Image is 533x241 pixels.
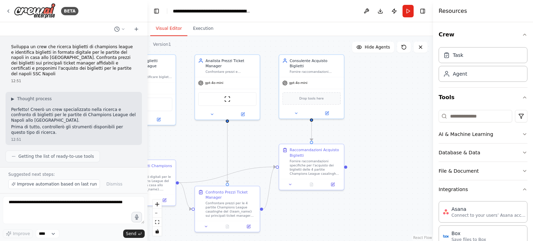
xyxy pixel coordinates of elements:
button: zoom out [153,209,162,218]
button: Database & Data [439,144,527,162]
span: Improve [13,231,30,236]
span: Hide Agents [365,44,390,50]
button: Switch to previous chat [111,25,128,33]
div: BETA [61,7,78,15]
button: Click to speak your automation idea [132,212,142,222]
p: Prima di tutto, controllerò gli strumenti disponibili per questo tipo di ricerca. [11,124,136,135]
div: Crew [439,44,527,87]
div: Consulente Acquisto BigliettiFornire raccomandazioni personalizzate per l'acquisto dei migliori b... [279,54,344,119]
button: Execution [187,21,219,36]
span: ▶ [11,96,14,102]
div: Ricercare biglietti digitali per le partite Champions League del {team_name} in casa allo stadio ... [121,175,172,192]
button: Integrations [439,180,527,198]
div: Ricerca Biglietti Champions League [121,163,172,174]
div: Version 1 [153,42,171,47]
div: Raccomandazioni Acquisto Biglietti [290,147,341,158]
button: Tools [439,88,527,107]
div: Confronto Prezzi Ticket Manager [205,189,256,200]
div: Box [451,230,486,237]
div: Ricercare e identificare biglietti digitali per le partite di Champions League del {team_name} in... [121,75,172,79]
button: fit view [153,218,162,227]
span: Drop tools here [299,96,324,101]
nav: breadcrumb [173,8,251,15]
button: Open in side panel [324,181,342,188]
span: Thought process [17,96,52,102]
button: Crew [439,25,527,44]
span: gpt-4o-mini [289,81,307,85]
button: File & Document [439,162,527,180]
div: Confrontare prezzi e disponibilità dei biglietti per {team_name} sui principali ticket manager ce... [205,70,256,74]
p: Suggested next steps: [8,172,139,177]
button: Open in side panel [144,117,174,123]
div: Ricercatore Biglietti Champions League SpecialistaRicercare e identificare biglietti digitali per... [110,54,176,126]
g: Edge from e0eb36b5-3d76-4a60-a0af-a3770b3f54e5 to 70ce3811-cec4-4196-9e2d-9fcf8568eaf3 [179,180,192,212]
button: Dismiss [103,179,126,189]
img: Box [443,233,449,239]
button: AI & Machine Learning [439,125,527,143]
a: React Flow attribution [413,236,432,240]
button: Open in side panel [239,223,257,230]
div: Asana [451,206,528,213]
button: Improve automation based on last run [8,179,100,189]
button: No output available [216,223,238,230]
button: Open in side panel [312,110,342,117]
div: Consulente Acquisto Biglietti [290,58,341,68]
g: Edge from e0eb36b5-3d76-4a60-a0af-a3770b3f54e5 to e657e577-0d1a-45c8-90de-81b49b34c0d1 [179,164,276,186]
button: Start a new chat [131,25,142,33]
p: Connect to your users’ Asana accounts [451,213,528,218]
button: zoom in [153,200,162,209]
button: ▶Thought process [11,96,52,102]
div: Confronto Prezzi Ticket ManagerConfrontare prezzi per le 4 partite Champions League casalinghe de... [194,186,260,232]
span: Improve automation based on last run [17,181,97,187]
div: React Flow controls [153,200,162,236]
div: Agent [453,70,467,77]
g: Edge from 3bdeb225-6e1c-40a4-b0ba-0905ce9dc1ca to 70ce3811-cec4-4196-9e2d-9fcf8568eaf3 [225,117,230,183]
button: No output available [301,181,323,188]
button: Open in side panel [228,111,258,118]
span: gpt-4o-mini [205,81,223,85]
g: Edge from 70ce3811-cec4-4196-9e2d-9fcf8568eaf3 to e657e577-0d1a-45c8-90de-81b49b34c0d1 [263,164,276,212]
p: Sviluppa un crew che ricerca biglietti di champions league e identifica biglietti in formato digi... [11,44,136,77]
img: Logo [14,3,56,19]
div: 12:51 [11,78,136,84]
button: toggle interactivity [153,227,162,236]
button: Hide left sidebar [152,6,161,16]
button: Open in side panel [155,197,174,203]
div: Analista Prezzi Ticket ManagerConfrontare prezzi e disponibilità dei biglietti per {team_name} su... [194,54,260,120]
h4: Resources [439,7,467,15]
p: Perfetto! Creerò un crew specializzato nella ricerca e confronto di biglietti per le partite di C... [11,107,136,123]
button: Visual Editor [150,21,187,36]
span: Getting the list of ready-to-use tools [18,154,94,159]
div: Raccomandazioni Acquisto BigliettiFornire raccomandazioni specifiche per l'acquisto dei biglietti... [279,144,344,190]
button: Improve [3,229,33,238]
img: Asana [443,209,449,215]
button: Hide right sidebar [418,6,428,16]
div: Analista Prezzi Ticket Manager [205,58,256,68]
div: Ricerca Biglietti Champions LeagueRicercare biglietti digitali per le partite Champions League de... [110,160,176,206]
span: Send [126,231,136,236]
button: Hide Agents [352,42,394,53]
div: Ricercatore Biglietti Champions League Specialista [121,58,172,74]
div: Fornire raccomandazioni personalizzate per l'acquisto dei migliori biglietti per {team_name}, con... [290,70,341,74]
div: Confrontare prezzi per le 4 partite Champions League casalinghe del {team_name} sui principali ti... [205,201,256,218]
button: Send [123,230,145,238]
img: ScrapeWebsiteTool [224,96,230,102]
div: Task [453,52,463,59]
g: Edge from ea22fec3-fbb9-4258-b447-27a525624764 to e657e577-0d1a-45c8-90de-81b49b34c0d1 [309,116,314,140]
div: 12:51 [11,137,136,142]
div: Fornire raccomandazioni specifiche per l'acquisto dei biglietti delle 4 partite Champions League ... [290,159,341,176]
span: Dismiss [106,181,122,187]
